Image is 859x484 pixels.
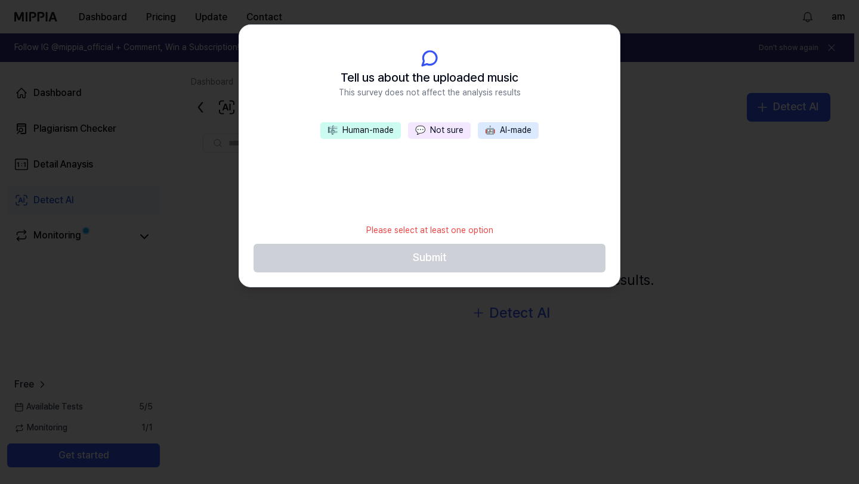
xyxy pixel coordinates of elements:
[478,122,539,139] button: 🤖AI-made
[359,218,500,244] div: Please select at least one option
[320,122,401,139] button: 🎼Human-made
[327,125,338,135] span: 🎼
[341,68,518,87] span: Tell us about the uploaded music
[485,125,495,135] span: 🤖
[339,87,521,99] span: This survey does not affect the analysis results
[415,125,425,135] span: 💬
[408,122,471,139] button: 💬Not sure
